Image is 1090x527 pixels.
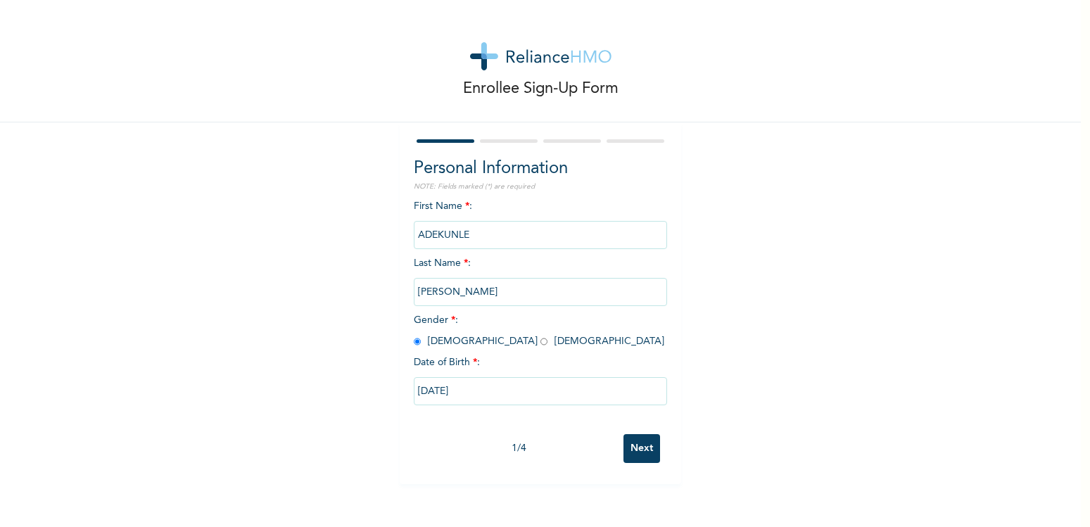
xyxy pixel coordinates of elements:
span: Date of Birth : [414,355,480,370]
input: Enter your last name [414,278,667,306]
div: 1 / 4 [414,441,623,456]
span: First Name : [414,201,667,240]
h2: Personal Information [414,156,667,182]
img: logo [470,42,611,70]
input: Next [623,434,660,463]
input: Enter your first name [414,221,667,249]
p: Enrollee Sign-Up Form [463,77,619,101]
span: Last Name : [414,258,667,297]
span: Gender : [DEMOGRAPHIC_DATA] [DEMOGRAPHIC_DATA] [414,315,664,346]
input: DD-MM-YYYY [414,377,667,405]
p: NOTE: Fields marked (*) are required [414,182,667,192]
